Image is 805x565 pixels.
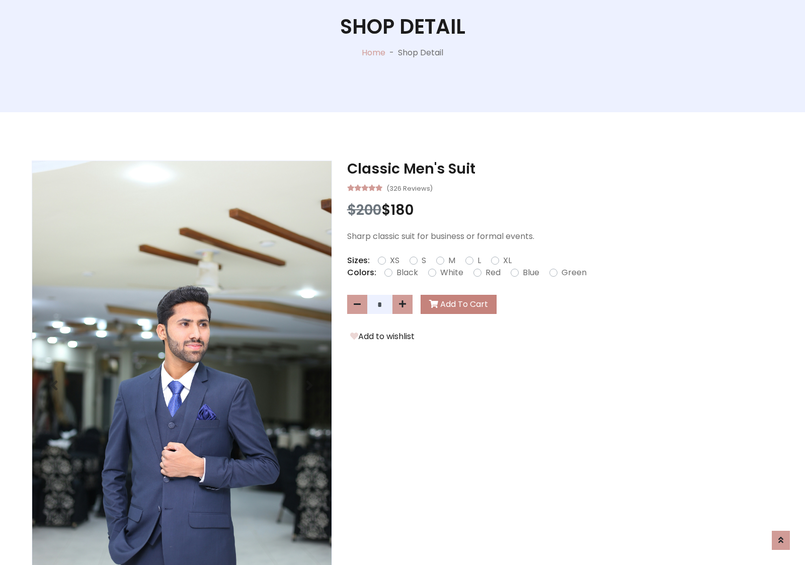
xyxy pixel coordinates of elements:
a: Home [362,47,385,58]
p: Sizes: [347,255,370,267]
p: - [385,47,398,59]
label: Blue [523,267,539,279]
p: Sharp classic suit for business or formal events. [347,230,773,243]
label: XS [390,255,399,267]
label: M [448,255,455,267]
label: XL [503,255,512,267]
h3: Classic Men's Suit [347,160,773,178]
label: Red [486,267,501,279]
span: $200 [347,200,381,220]
p: Colors: [347,267,376,279]
h1: Shop Detail [340,15,465,39]
label: Black [396,267,418,279]
label: Green [561,267,587,279]
button: Add to wishlist [347,330,418,343]
p: Shop Detail [398,47,443,59]
label: S [422,255,426,267]
label: White [440,267,463,279]
label: L [477,255,481,267]
button: Add To Cart [421,295,497,314]
small: (326 Reviews) [386,182,433,194]
h3: $ [347,202,773,219]
span: 180 [390,200,414,220]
